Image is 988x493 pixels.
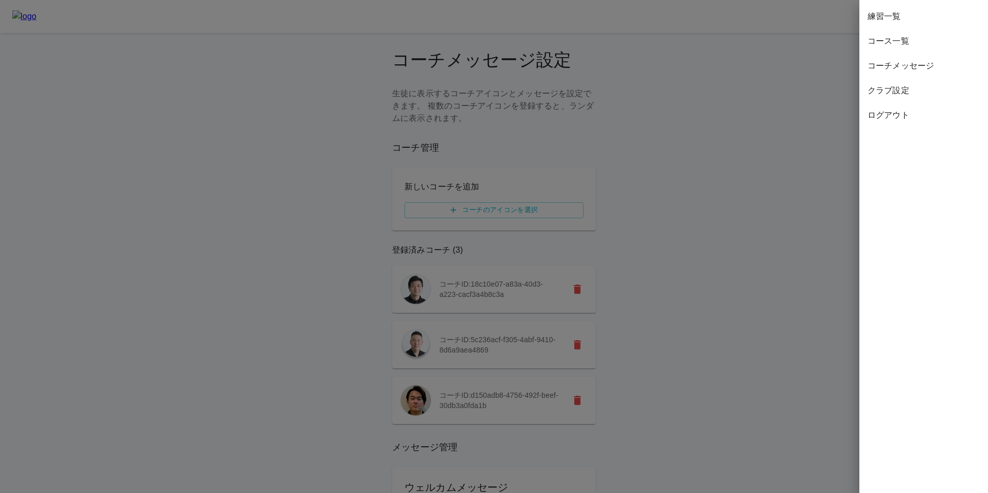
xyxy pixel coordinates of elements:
[859,54,988,78] div: コーチメッセージ
[859,78,988,103] div: クラブ設定
[868,109,980,121] span: ログアウト
[868,60,980,72] span: コーチメッセージ
[859,103,988,128] div: ログアウト
[859,4,988,29] div: 練習一覧
[868,10,980,23] span: 練習一覧
[868,35,980,47] span: コース一覧
[868,84,980,97] span: クラブ設定
[859,29,988,54] div: コース一覧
